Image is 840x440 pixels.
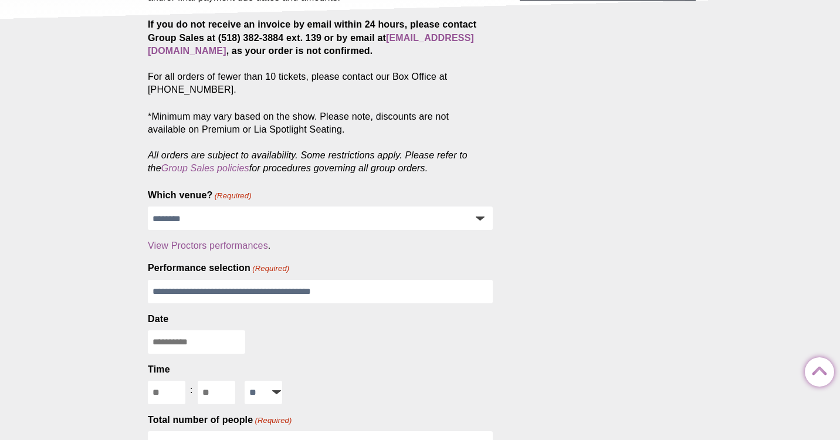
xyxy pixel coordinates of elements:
[161,163,249,173] a: Group Sales policies
[148,110,493,175] p: *Minimum may vary based on the show. Please note, discounts are not available on Premium or Lia S...
[148,33,474,56] a: [EMAIL_ADDRESS][DOMAIN_NAME]
[148,18,493,96] p: For all orders of fewer than 10 tickets, please contact our Box Office at [PHONE_NUMBER].
[805,358,828,381] a: Back to Top
[185,381,198,400] div: :
[254,415,292,426] span: (Required)
[148,189,252,202] label: Which venue?
[148,19,476,55] strong: If you do not receive an invoice by email within 24 hours, please contact Group Sales at (518) 38...
[148,262,289,275] label: Performance selection
[148,150,468,173] em: All orders are subject to availability. Some restrictions apply. Please refer to the for procedur...
[148,363,170,376] legend: Time
[252,263,290,274] span: (Required)
[148,241,268,251] a: View Proctors performances
[148,313,168,326] label: Date
[148,239,493,252] div: .
[148,414,292,427] label: Total number of people
[214,191,252,201] span: (Required)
